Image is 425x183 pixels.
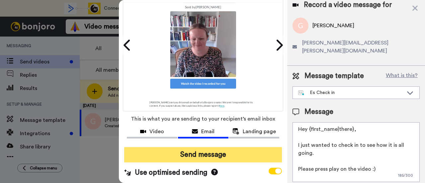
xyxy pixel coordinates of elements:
textarea: Hey {first_name|there}, I just wanted to check in to see how it is all going. Please press play o... [293,122,420,182]
div: Watch the video I recorded for you [170,79,236,89]
button: What is this? [384,71,420,81]
span: This is what you are sending to your recipient’s email inbox [131,112,275,126]
span: Message template [304,71,364,81]
span: Landing page [243,128,276,136]
span: Use optimised sending [135,168,207,178]
div: Es Check in [298,89,403,96]
p: [PERSON_NAME] sent you this email on behalf of a Bonjoro creator. We aren’t responsible for its c... [141,92,265,107]
span: Email [201,128,214,136]
span: Video [149,128,164,136]
img: nextgen-template.svg [298,90,304,96]
img: 9k= [170,11,236,77]
button: Send message [124,147,282,162]
span: here [219,104,224,107]
span: Message [304,107,333,117]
